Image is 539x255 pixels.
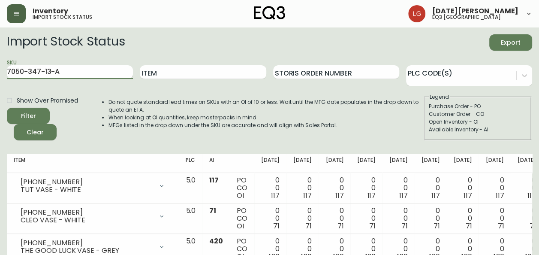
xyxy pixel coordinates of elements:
[7,154,179,173] th: Item
[108,121,423,129] li: MFGs listed in the drop down under the SKU are accurate and will align with Sales Portal.
[254,154,286,173] th: [DATE]
[495,191,504,200] span: 117
[273,221,280,231] span: 71
[454,176,472,200] div: 0 0
[464,191,472,200] span: 117
[237,176,247,200] div: PO CO
[21,239,153,247] div: [PHONE_NUMBER]
[293,176,312,200] div: 0 0
[357,176,376,200] div: 0 0
[271,191,280,200] span: 117
[179,154,202,173] th: PLC
[429,93,450,101] legend: Legend
[325,207,344,230] div: 0 0
[454,207,472,230] div: 0 0
[367,191,376,200] span: 117
[447,154,479,173] th: [DATE]
[261,207,280,230] div: 0 0
[496,37,525,48] span: Export
[293,207,312,230] div: 0 0
[389,207,408,230] div: 0 0
[431,191,440,200] span: 117
[489,34,532,51] button: Export
[14,207,172,226] div: [PHONE_NUMBER]CLEO VASE - WHITE
[382,154,415,173] th: [DATE]
[17,96,78,105] span: Show Over Promised
[369,221,376,231] span: 71
[434,221,440,231] span: 71
[21,247,153,255] div: THE GOOD LUCK VASE - GREY
[429,110,527,118] div: Customer Order - CO
[7,34,125,51] h2: Import Stock Status
[179,173,202,203] td: 5.0
[209,206,216,216] span: 71
[432,8,518,15] span: [DATE][PERSON_NAME]
[21,186,153,194] div: TUT VASE - WHITE
[305,221,312,231] span: 71
[401,221,408,231] span: 71
[21,209,153,216] div: [PHONE_NUMBER]
[108,98,423,114] li: Do not quote standard lead times on SKUs with an OI of 10 or less. Wait until the MFG date popula...
[325,176,344,200] div: 0 0
[202,154,230,173] th: AI
[357,207,376,230] div: 0 0
[422,207,440,230] div: 0 0
[422,176,440,200] div: 0 0
[485,176,504,200] div: 0 0
[527,191,536,200] span: 117
[530,221,536,231] span: 71
[33,8,68,15] span: Inventory
[335,191,344,200] span: 117
[209,236,223,246] span: 420
[108,114,423,121] li: When looking at OI quantities, keep masterpacks in mind.
[518,207,536,230] div: 0 0
[432,15,501,20] h5: eq3 [GEOGRAPHIC_DATA]
[303,191,312,200] span: 117
[497,221,504,231] span: 71
[237,221,244,231] span: OI
[337,221,344,231] span: 71
[429,126,527,134] div: Available Inventory - AI
[14,176,172,195] div: [PHONE_NUMBER]TUT VASE - WHITE
[518,176,536,200] div: 0 0
[429,118,527,126] div: Open Inventory - OI
[14,124,57,140] button: Clear
[466,221,472,231] span: 71
[399,191,408,200] span: 117
[33,15,92,20] h5: import stock status
[21,216,153,224] div: CLEO VASE - WHITE
[485,207,504,230] div: 0 0
[319,154,351,173] th: [DATE]
[479,154,511,173] th: [DATE]
[179,203,202,234] td: 5.0
[209,175,219,185] span: 117
[350,154,382,173] th: [DATE]
[389,176,408,200] div: 0 0
[408,5,425,22] img: 2638f148bab13be18035375ceda1d187
[237,191,244,200] span: OI
[254,6,286,20] img: logo
[21,127,50,138] span: Clear
[7,108,50,124] button: Filter
[261,176,280,200] div: 0 0
[286,154,319,173] th: [DATE]
[21,178,153,186] div: [PHONE_NUMBER]
[415,154,447,173] th: [DATE]
[429,103,527,110] div: Purchase Order - PO
[237,207,247,230] div: PO CO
